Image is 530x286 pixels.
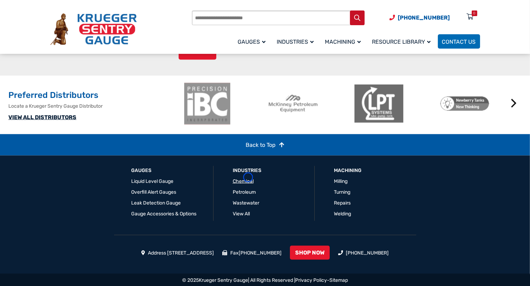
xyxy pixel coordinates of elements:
a: View All [233,211,250,217]
a: Privacy Policy [295,278,327,284]
a: GAUGES [132,167,152,174]
a: Repairs [334,200,351,206]
a: Gauges [234,33,273,50]
a: Industries [233,167,261,174]
span: Gauges [238,38,266,45]
button: 3 of 2 [358,129,365,136]
span: Contact Us [442,38,476,45]
button: Next [507,96,521,110]
h2: Preferred Distributors [8,90,179,101]
img: ibc-logo [183,83,232,125]
a: Industries [273,33,321,50]
a: Welding [334,211,351,217]
a: VIEW ALL DISTRIBUTORS [8,114,76,121]
button: 1 of 2 [337,129,344,136]
a: Leak Detection Gauge [132,200,181,206]
a: Wastewater [233,200,259,206]
span: Industries [277,38,314,45]
button: 2 of 2 [347,129,354,136]
span: Resource Library [372,38,431,45]
li: Fax [222,249,282,257]
img: LPT [354,83,403,125]
a: Machining [334,167,361,174]
a: Liquid Level Gauge [132,178,174,184]
a: Contact Us [438,34,480,49]
span: Machining [325,38,361,45]
img: Krueger Sentry Gauge [50,13,137,45]
a: Krueger Sentry Gauge [199,278,248,284]
a: Sitemap [329,278,348,284]
a: [PHONE_NUMBER] [346,250,389,256]
li: Address [STREET_ADDRESS] [141,249,214,257]
a: Milling [334,178,348,184]
a: Machining [321,33,368,50]
a: Phone Number (920) 434-8860 [390,13,450,22]
a: Chemical [233,178,254,184]
img: Newberry Tanks [440,83,489,125]
span: [PHONE_NUMBER] [398,14,450,21]
a: Petroleum [233,189,256,195]
a: Resource Library [368,33,438,50]
img: McKinney Petroleum Equipment [269,83,318,125]
p: Locate a Krueger Sentry Gauge Distributor [8,102,179,110]
a: Turning [334,189,350,195]
a: Overfill Alert Gauges [132,189,177,195]
a: SHOP NOW [290,246,330,260]
a: Gauge Accessories & Options [132,211,197,217]
div: 0 [473,10,476,16]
